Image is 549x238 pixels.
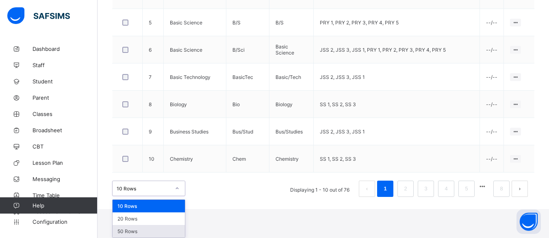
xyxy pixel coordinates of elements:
[314,9,480,36] td: PRY 1, PRY 2, PRY 3, PRY 4, PRY 5
[164,145,226,172] td: Chemistry
[477,181,488,192] li: 向后 5 页
[164,63,226,91] td: Basic Technology
[314,145,480,172] td: SS 1, SS 2, SS 3
[397,181,414,197] li: 2
[381,183,389,194] a: 1
[512,181,528,197] button: next page
[493,181,510,197] li: 8
[401,183,409,194] a: 2
[7,7,70,24] img: safsims
[462,183,470,194] a: 5
[33,127,98,133] span: Broadsheet
[418,181,434,197] li: 3
[314,91,480,118] td: SS 1, SS 2, SS 3
[226,118,269,145] td: Bus/Stud
[33,94,98,101] span: Parent
[33,62,98,68] span: Staff
[117,186,170,192] div: 10 Rows
[442,183,450,194] a: 4
[480,9,504,36] td: --/--
[143,63,164,91] td: 7
[377,181,393,197] li: 1
[33,176,98,182] span: Messaging
[33,192,98,199] span: Time Table
[359,181,375,197] button: prev page
[164,36,226,63] td: Basic Science
[480,91,504,118] td: --/--
[480,63,504,91] td: --/--
[269,36,314,63] td: Basic Science
[33,46,98,52] span: Dashboard
[113,200,185,212] div: 10 Rows
[33,143,98,150] span: CBT
[269,91,314,118] td: Biology
[438,181,454,197] li: 4
[113,225,185,238] div: 50 Rows
[164,118,226,145] td: Business Studies
[497,183,505,194] a: 8
[226,9,269,36] td: B/S
[33,202,97,209] span: Help
[33,218,97,225] span: Configuration
[269,118,314,145] td: Bus/Studies
[269,9,314,36] td: B/S
[359,181,375,197] li: 上一页
[143,91,164,118] td: 8
[113,212,185,225] div: 20 Rows
[480,145,504,172] td: --/--
[314,36,480,63] td: JSS 2, JSS 3, JSS 1, PRY 1, PRY 2, PRY 3, PRY 4, PRY 5
[226,36,269,63] td: B/Sci
[269,63,314,91] td: Basic/Tech
[314,63,480,91] td: JSS 2, JSS 3, JSS 1
[480,36,504,63] td: --/--
[458,181,475,197] li: 5
[226,145,269,172] td: Chem
[422,183,430,194] a: 3
[33,111,98,117] span: Classes
[143,36,164,63] td: 6
[512,181,528,197] li: 下一页
[480,118,504,145] td: --/--
[33,78,98,85] span: Student
[284,181,356,197] li: Displaying 1 - 10 out of 76
[143,145,164,172] td: 10
[164,9,226,36] td: Basic Science
[33,159,98,166] span: Lesson Plan
[226,91,269,118] td: Bio
[143,118,164,145] td: 9
[143,9,164,36] td: 5
[164,91,226,118] td: Biology
[314,118,480,145] td: JSS 2, JSS 3, JSS 1
[269,145,314,172] td: Chemistry
[226,63,269,91] td: BasicTec
[516,210,541,234] button: Open asap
